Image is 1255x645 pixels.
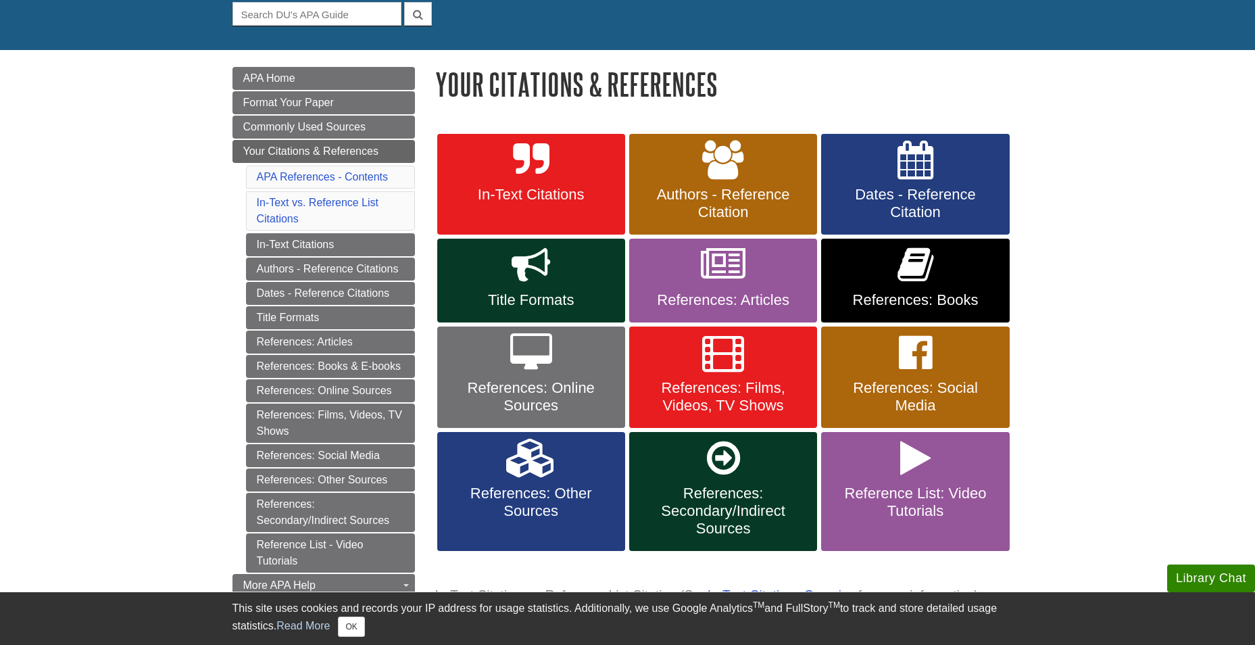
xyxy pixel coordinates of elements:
span: References: Books [831,291,999,309]
span: More APA Help [243,579,316,591]
a: Dates - Reference Citations [246,282,415,305]
a: APA Home [232,67,415,90]
a: References: Secondary/Indirect Sources [629,432,817,551]
a: References: Other Sources [437,432,625,551]
button: Library Chat [1167,565,1255,592]
a: More APA Help [232,574,415,597]
h1: Your Citations & References [435,67,1023,101]
a: Format Your Paper [232,91,415,114]
a: Authors - Reference Citations [246,258,415,281]
a: References: Articles [629,239,817,322]
input: Search DU's APA Guide [232,2,401,26]
a: In-Text Citations [246,233,415,256]
span: Title Formats [447,291,615,309]
div: This site uses cookies and records your IP address for usage statistics. Additionally, we use Goo... [232,600,1023,637]
a: Read More [276,620,330,631]
span: Reference List: Video Tutorials [831,485,999,520]
div: Guide Page Menu [232,67,415,621]
span: References: Films, Videos, TV Shows [639,379,807,414]
a: In-Text vs. Reference List Citations [257,197,379,224]
a: References: Other Sources [246,469,415,492]
a: References: Social Media [821,327,1009,428]
a: In-Text Citations [437,134,625,235]
span: References: Online Sources [447,379,615,414]
a: Your Citations & References [232,140,415,163]
span: APA Home [243,72,295,84]
span: Format Your Paper [243,97,334,108]
a: References: Online Sources [437,327,625,428]
sup: TM [829,600,840,610]
a: References: Secondary/Indirect Sources [246,493,415,532]
sup: TM [753,600,764,610]
span: Authors - Reference Citation [639,186,807,221]
span: References: Social Media [831,379,999,414]
a: Authors - Reference Citation [629,134,817,235]
a: References: Books [821,239,1009,322]
a: Reference List: Video Tutorials [821,432,1009,551]
a: References: Articles [246,331,415,354]
span: Commonly Used Sources [243,121,366,133]
a: Title Formats [437,239,625,322]
a: Title Formats [246,306,415,329]
a: References: Films, Videos, TV Shows [246,404,415,443]
a: Reference List - Video Tutorials [246,533,415,573]
a: Commonly Used Sources [232,116,415,139]
a: References: Online Sources [246,379,415,402]
a: In-Text Citations Overview [708,588,858,602]
a: Dates - Reference Citation [821,134,1009,235]
span: Your Citations & References [243,145,378,157]
a: APA References - Contents [257,171,388,183]
a: References: Books & E-books [246,355,415,378]
span: Dates - Reference Citation [831,186,999,221]
span: References: Secondary/Indirect Sources [639,485,807,537]
caption: In-Text Citation vs. Reference List Citation (See for more information) [435,580,1023,611]
a: References: Social Media [246,444,415,467]
a: References: Films, Videos, TV Shows [629,327,817,428]
span: References: Articles [639,291,807,309]
button: Close [338,617,364,637]
span: In-Text Citations [447,186,615,204]
span: References: Other Sources [447,485,615,520]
